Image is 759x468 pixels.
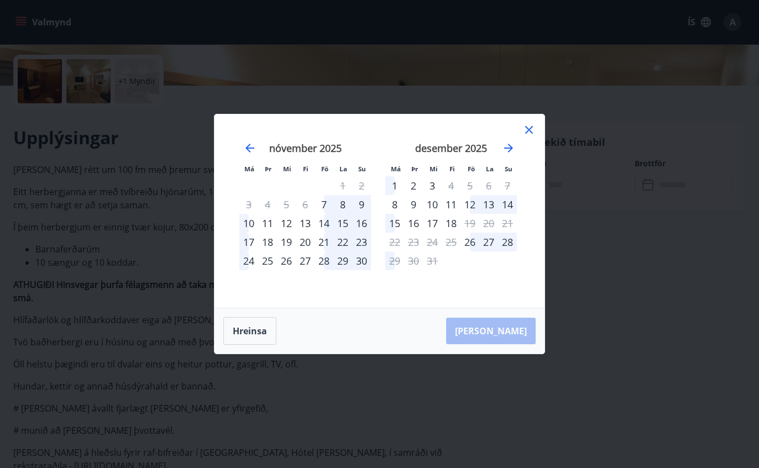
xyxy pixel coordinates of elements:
td: Not available. föstudagur, 5. desember 2025 [460,176,479,195]
td: Choose miðvikudagur, 3. desember 2025 as your check-in date. It’s available. [423,176,442,195]
td: Choose sunnudagur, 30. nóvember 2025 as your check-in date. It’s available. [352,251,371,270]
div: 29 [333,251,352,270]
td: Choose miðvikudagur, 17. desember 2025 as your check-in date. It’s available. [423,214,442,233]
div: 14 [315,214,333,233]
small: Su [358,165,366,173]
div: 12 [277,214,296,233]
small: La [339,165,347,173]
small: Mi [283,165,291,173]
div: 10 [423,195,442,214]
small: Þr [265,165,271,173]
small: Su [505,165,512,173]
strong: nóvember 2025 [269,141,342,155]
div: 19 [277,233,296,251]
td: Choose miðvikudagur, 10. desember 2025 as your check-in date. It’s available. [423,195,442,214]
td: Choose laugardagur, 13. desember 2025 as your check-in date. It’s available. [479,195,498,214]
td: Choose fimmtudagur, 13. nóvember 2025 as your check-in date. It’s available. [296,214,315,233]
td: Not available. mánudagur, 22. desember 2025 [385,233,404,251]
div: 9 [352,195,371,214]
div: Calendar [228,128,531,295]
div: 17 [239,233,258,251]
div: 28 [498,233,517,251]
td: Choose sunnudagur, 16. nóvember 2025 as your check-in date. It’s available. [352,214,371,233]
td: Not available. laugardagur, 1. nóvember 2025 [333,176,352,195]
div: Aðeins útritun í boði [442,176,460,195]
td: Choose þriðjudagur, 2. desember 2025 as your check-in date. It’s available. [404,176,423,195]
div: 22 [333,233,352,251]
div: 18 [258,233,277,251]
td: Not available. miðvikudagur, 24. desember 2025 [423,233,442,251]
td: Not available. laugardagur, 6. desember 2025 [479,176,498,195]
small: Mi [430,165,438,173]
div: 24 [239,251,258,270]
td: Choose miðvikudagur, 26. nóvember 2025 as your check-in date. It’s available. [277,251,296,270]
td: Not available. laugardagur, 20. desember 2025 [479,214,498,233]
div: 27 [296,251,315,270]
td: Choose fimmtudagur, 18. desember 2025 as your check-in date. It’s available. [442,214,460,233]
div: Aðeins útritun í boði [385,251,404,270]
td: Choose föstudagur, 28. nóvember 2025 as your check-in date. It’s available. [315,251,333,270]
div: 28 [315,251,333,270]
small: Má [244,165,254,173]
td: Choose mánudagur, 8. desember 2025 as your check-in date. It’s available. [385,195,404,214]
td: Choose sunnudagur, 28. desember 2025 as your check-in date. It’s available. [498,233,517,251]
div: 30 [352,251,371,270]
div: 15 [333,214,352,233]
div: 13 [479,195,498,214]
small: Fi [303,165,308,173]
td: Not available. mánudagur, 29. desember 2025 [385,251,404,270]
td: Choose þriðjudagur, 18. nóvember 2025 as your check-in date. It’s available. [258,233,277,251]
td: Not available. sunnudagur, 2. nóvember 2025 [352,176,371,195]
td: Not available. sunnudagur, 7. desember 2025 [498,176,517,195]
td: Choose sunnudagur, 23. nóvember 2025 as your check-in date. It’s available. [352,233,371,251]
div: 3 [423,176,442,195]
td: Not available. þriðjudagur, 23. desember 2025 [404,233,423,251]
small: Má [391,165,401,173]
td: Choose föstudagur, 26. desember 2025 as your check-in date. It’s available. [460,233,479,251]
td: Not available. föstudagur, 19. desember 2025 [460,214,479,233]
small: Fi [449,165,455,173]
td: Not available. miðvikudagur, 5. nóvember 2025 [277,195,296,214]
td: Choose laugardagur, 15. nóvember 2025 as your check-in date. It’s available. [333,214,352,233]
div: 9 [404,195,423,214]
td: Choose mánudagur, 17. nóvember 2025 as your check-in date. It’s available. [239,233,258,251]
div: 15 [385,214,404,233]
div: 8 [333,195,352,214]
div: 21 [315,233,333,251]
td: Choose laugardagur, 27. desember 2025 as your check-in date. It’s available. [479,233,498,251]
td: Choose þriðjudagur, 25. nóvember 2025 as your check-in date. It’s available. [258,251,277,270]
td: Choose mánudagur, 24. nóvember 2025 as your check-in date. It’s available. [239,251,258,270]
small: Fö [321,165,328,173]
div: 16 [352,214,371,233]
div: 13 [296,214,315,233]
div: 16 [404,214,423,233]
td: Choose miðvikudagur, 19. nóvember 2025 as your check-in date. It’s available. [277,233,296,251]
td: Choose föstudagur, 12. desember 2025 as your check-in date. It’s available. [460,195,479,214]
td: Choose laugardagur, 29. nóvember 2025 as your check-in date. It’s available. [333,251,352,270]
td: Choose fimmtudagur, 27. nóvember 2025 as your check-in date. It’s available. [296,251,315,270]
td: Not available. fimmtudagur, 6. nóvember 2025 [296,195,315,214]
div: 12 [460,195,479,214]
td: Choose þriðjudagur, 16. desember 2025 as your check-in date. It’s available. [404,214,423,233]
div: 17 [423,214,442,233]
td: Not available. miðvikudagur, 31. desember 2025 [423,251,442,270]
div: 10 [239,214,258,233]
td: Choose þriðjudagur, 9. desember 2025 as your check-in date. It’s available. [404,195,423,214]
div: 1 [385,176,404,195]
td: Choose föstudagur, 14. nóvember 2025 as your check-in date. It’s available. [315,214,333,233]
td: Choose fimmtudagur, 20. nóvember 2025 as your check-in date. It’s available. [296,233,315,251]
td: Choose sunnudagur, 14. desember 2025 as your check-in date. It’s available. [498,195,517,214]
button: Hreinsa [223,317,276,345]
td: Choose laugardagur, 8. nóvember 2025 as your check-in date. It’s available. [333,195,352,214]
div: 27 [479,233,498,251]
div: 20 [296,233,315,251]
div: 14 [498,195,517,214]
td: Not available. fimmtudagur, 25. desember 2025 [442,233,460,251]
td: Choose sunnudagur, 9. nóvember 2025 as your check-in date. It’s available. [352,195,371,214]
div: 11 [258,214,277,233]
td: Not available. þriðjudagur, 30. desember 2025 [404,251,423,270]
div: Aðeins innritun í boði [460,233,479,251]
td: Choose þriðjudagur, 11. nóvember 2025 as your check-in date. It’s available. [258,214,277,233]
small: La [486,165,494,173]
td: Choose mánudagur, 10. nóvember 2025 as your check-in date. It’s available. [239,214,258,233]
